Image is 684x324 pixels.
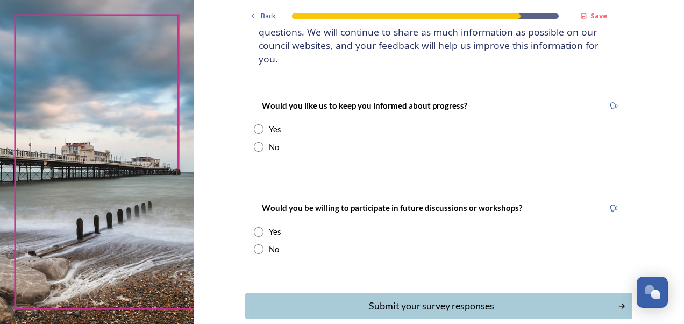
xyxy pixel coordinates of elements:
[637,277,668,308] button: Open Chat
[251,299,612,313] div: Submit your survey responses
[262,203,522,213] strong: Would you be willing to participate in future discussions or workshops?
[269,141,279,153] div: No
[269,226,281,238] div: Yes
[269,123,281,136] div: Yes
[245,293,632,319] button: Continue
[261,11,276,21] span: Back
[590,11,607,20] strong: Save
[262,101,467,110] strong: Would you like us to keep you informed about progress?
[269,243,279,256] div: No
